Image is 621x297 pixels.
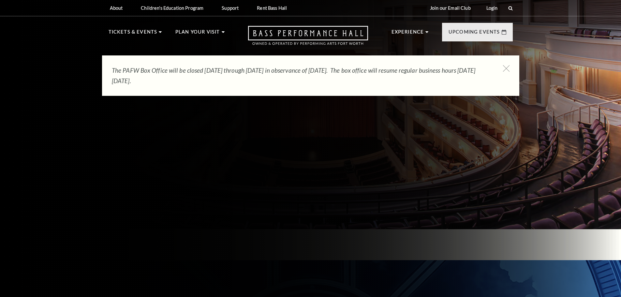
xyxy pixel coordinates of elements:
p: Children's Education Program [141,5,203,11]
p: Rent Bass Hall [257,5,287,11]
p: Experience [392,28,424,40]
p: Upcoming Events [449,28,500,40]
em: The PAFW Box Office will be closed [DATE] through [DATE] in observance of [DATE]. The box office ... [112,67,475,84]
p: Plan Your Visit [175,28,220,40]
p: About [110,5,123,11]
p: Tickets & Events [109,28,157,40]
p: Support [222,5,239,11]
